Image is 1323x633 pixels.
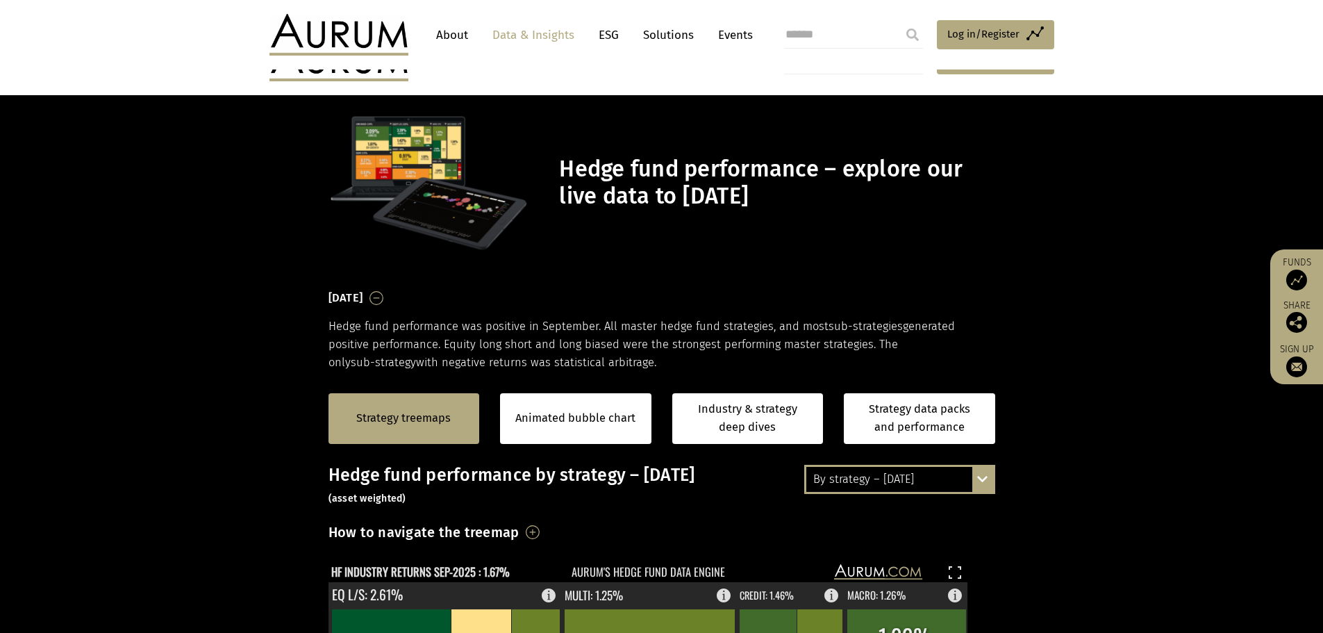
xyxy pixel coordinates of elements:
div: Share [1277,301,1316,333]
img: Aurum [269,14,408,56]
div: By strategy – [DATE] [806,467,993,492]
a: Funds [1277,256,1316,290]
small: (asset weighted) [328,493,406,504]
img: Access Funds [1286,270,1307,290]
a: Solutions [636,22,701,48]
a: Industry & strategy deep dives [672,393,824,444]
a: Strategy treemaps [356,409,451,427]
h3: [DATE] [328,288,363,309]
input: Submit [899,21,926,49]
a: Animated bubble chart [515,409,635,427]
a: Data & Insights [485,22,581,48]
a: About [429,22,475,48]
a: Events [711,22,753,48]
a: Strategy data packs and performance [844,393,995,444]
span: Log in/Register [947,26,1020,42]
img: Share this post [1286,312,1307,333]
a: Sign up [1277,343,1316,377]
span: sub-strategy [351,356,416,369]
h3: How to navigate the treemap [328,520,519,544]
img: Sign up to our newsletter [1286,356,1307,377]
a: Log in/Register [937,20,1054,49]
h1: Hedge fund performance – explore our live data to [DATE] [559,156,991,210]
span: sub-strategies [829,320,903,333]
a: ESG [592,22,626,48]
p: Hedge fund performance was positive in September. All master hedge fund strategies, and most gene... [328,318,995,372]
h3: Hedge fund performance by strategy – [DATE] [328,465,995,507]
